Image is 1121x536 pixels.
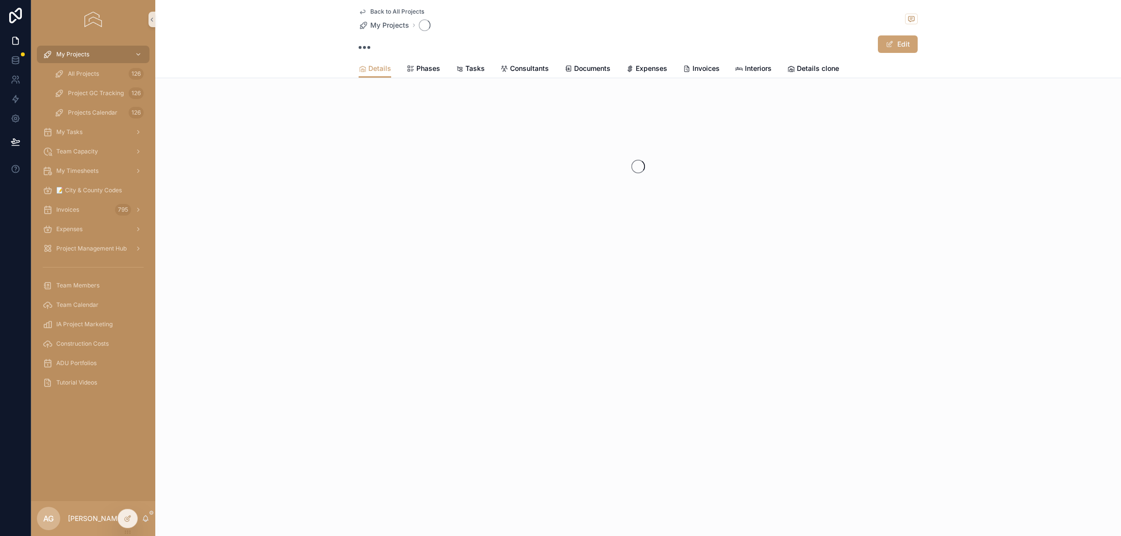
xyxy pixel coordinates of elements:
span: My Projects [370,20,409,30]
span: Project GC Tracking [68,89,124,97]
span: 📝 City & County Codes [56,186,122,194]
div: 795 [115,204,131,216]
span: Team Capacity [56,148,98,155]
a: All Projects126 [49,65,149,83]
span: Construction Costs [56,340,109,348]
a: Project Management Hub [37,240,149,257]
a: My Projects [359,20,409,30]
span: Details [368,64,391,73]
a: Details [359,60,391,78]
span: Team Members [56,282,99,289]
div: 126 [129,87,144,99]
a: Tasks [456,60,485,79]
span: My Tasks [56,128,82,136]
a: Invoices [683,60,720,79]
a: Expenses [37,220,149,238]
a: My Tasks [37,123,149,141]
span: Documents [574,64,610,73]
a: Team Members [37,277,149,294]
span: Tasks [465,64,485,73]
a: Expenses [626,60,667,79]
span: IA Project Marketing [56,320,113,328]
span: Project Management Hub [56,245,127,252]
a: Consultants [500,60,549,79]
span: Projects Calendar [68,109,117,117]
span: Expenses [56,225,82,233]
div: 126 [129,68,144,80]
a: Details clone [787,60,839,79]
a: Invoices795 [37,201,149,218]
span: My Projects [56,50,89,58]
span: Tutorial Videos [56,379,97,386]
span: Invoices [56,206,79,214]
span: All Projects [68,70,99,78]
div: scrollable content [31,39,155,501]
span: Back to All Projects [370,8,424,16]
a: ADU Portfolios [37,354,149,372]
button: Edit [878,35,918,53]
a: 📝 City & County Codes [37,182,149,199]
span: My Timesheets [56,167,99,175]
a: Team Capacity [37,143,149,160]
a: My Projects [37,46,149,63]
a: Projects Calendar126 [49,104,149,121]
a: Documents [564,60,610,79]
span: AG [43,513,54,524]
span: Details clone [797,64,839,73]
a: Construction Costs [37,335,149,352]
a: Team Calendar [37,296,149,314]
span: Invoices [692,64,720,73]
img: App logo [84,12,101,27]
p: [PERSON_NAME] [68,514,124,523]
a: IA Project Marketing [37,316,149,333]
a: My Timesheets [37,162,149,180]
a: Tutorial Videos [37,374,149,391]
a: Project GC Tracking126 [49,84,149,102]
a: Phases [407,60,440,79]
div: 126 [129,107,144,118]
a: Back to All Projects [359,8,424,16]
span: Consultants [510,64,549,73]
span: ADU Portfolios [56,359,97,367]
span: Expenses [636,64,667,73]
span: Team Calendar [56,301,99,309]
span: Phases [416,64,440,73]
a: Interiors [735,60,772,79]
span: Interiors [745,64,772,73]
